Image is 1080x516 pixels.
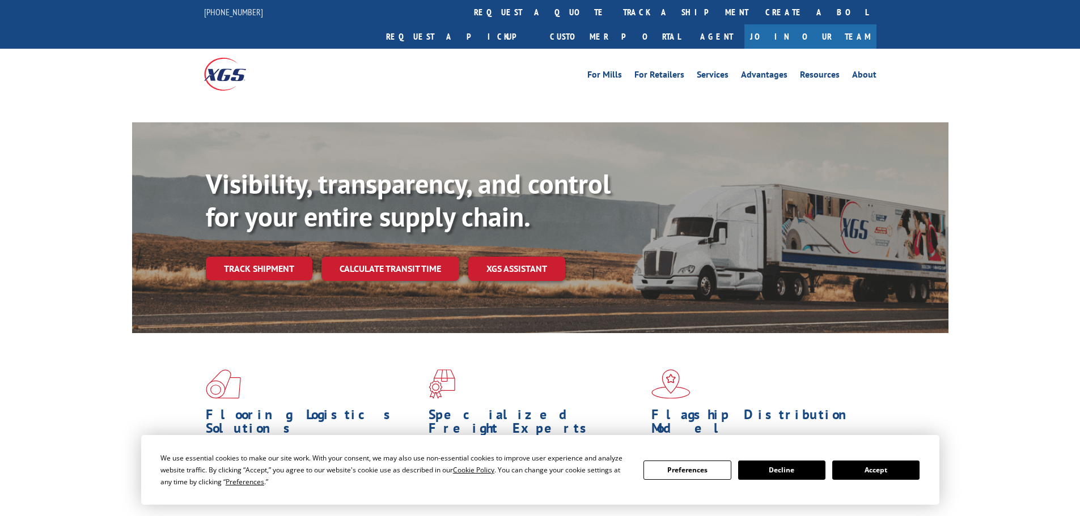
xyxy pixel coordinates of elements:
[643,460,731,480] button: Preferences
[378,24,541,49] a: Request a pickup
[206,408,420,441] h1: Flooring Logistics Solutions
[321,257,459,281] a: Calculate transit time
[651,408,866,441] h1: Flagship Distribution Model
[160,452,630,488] div: We use essential cookies to make our site work. With your consent, we may also use non-essential ...
[744,24,876,49] a: Join Our Team
[741,70,787,83] a: Advantages
[206,166,611,234] b: Visibility, transparency, and control for your entire supply chain.
[634,70,684,83] a: For Retailers
[541,24,689,49] a: Customer Portal
[429,408,643,441] h1: Specialized Freight Experts
[226,477,264,487] span: Preferences
[800,70,840,83] a: Resources
[697,70,729,83] a: Services
[206,369,241,399] img: xgs-icon-total-supply-chain-intelligence-red
[738,460,825,480] button: Decline
[689,24,744,49] a: Agent
[852,70,876,83] a: About
[587,70,622,83] a: For Mills
[832,460,920,480] button: Accept
[429,369,455,399] img: xgs-icon-focused-on-flooring-red
[651,369,691,399] img: xgs-icon-flagship-distribution-model-red
[453,465,494,475] span: Cookie Policy
[204,6,263,18] a: [PHONE_NUMBER]
[141,435,939,505] div: Cookie Consent Prompt
[468,257,565,281] a: XGS ASSISTANT
[206,257,312,280] a: Track shipment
